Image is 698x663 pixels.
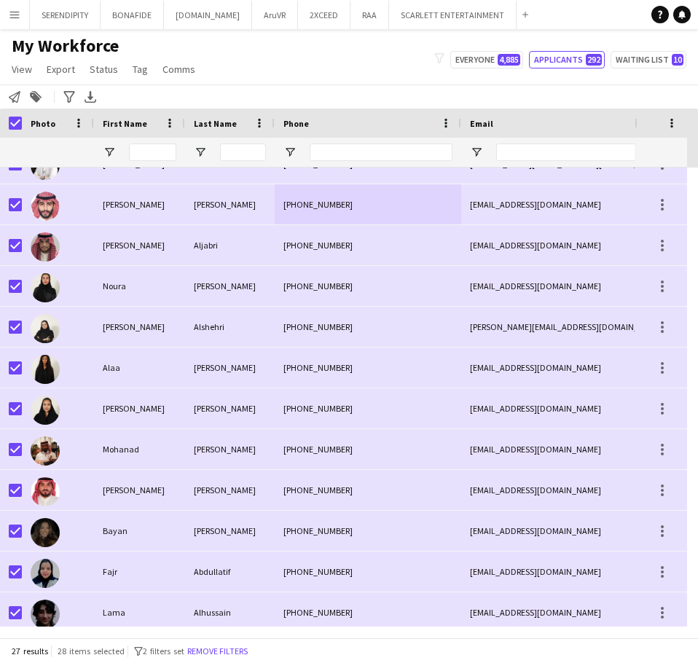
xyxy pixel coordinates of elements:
[94,470,185,510] div: [PERSON_NAME]
[94,348,185,388] div: Alaa
[470,146,483,159] button: Open Filter Menu
[31,314,60,343] img: Reuof Alshehri
[498,54,520,66] span: 4,885
[283,146,297,159] button: Open Filter Menu
[194,146,207,159] button: Open Filter Menu
[586,54,602,66] span: 292
[283,118,309,129] span: Phone
[164,1,252,29] button: [DOMAIN_NAME]
[31,559,60,588] img: Fajr Abdullatif
[184,643,251,659] button: Remove filters
[31,600,60,629] img: Lama Alhussain
[275,470,461,510] div: [PHONE_NUMBER]
[94,225,185,265] div: [PERSON_NAME]
[298,1,350,29] button: 2XCEED
[133,63,148,76] span: Tag
[275,388,461,428] div: [PHONE_NUMBER]
[185,429,275,469] div: [PERSON_NAME]
[41,60,81,79] a: Export
[31,396,60,425] img: Fawzia Mustafa
[103,118,147,129] span: First Name
[470,118,493,129] span: Email
[31,355,60,384] img: Alaa Al jasser
[94,388,185,428] div: [PERSON_NAME]
[275,184,461,224] div: [PHONE_NUMBER]
[31,232,60,262] img: Khalid Aljabri
[275,592,461,632] div: [PHONE_NUMBER]
[672,54,683,66] span: 10
[31,118,55,129] span: Photo
[185,348,275,388] div: [PERSON_NAME]
[94,429,185,469] div: Mohanad
[275,266,461,306] div: [PHONE_NUMBER]
[31,477,60,506] img: Abdelrhman Mohammed
[194,118,237,129] span: Last Name
[60,88,78,106] app-action-btn: Advanced filters
[157,60,201,79] a: Comms
[310,144,452,161] input: Phone Filter Input
[6,88,23,106] app-action-btn: Notify workforce
[101,1,164,29] button: BONAFIDE
[47,63,75,76] span: Export
[27,88,44,106] app-action-btn: Add to tag
[275,552,461,592] div: [PHONE_NUMBER]
[275,429,461,469] div: [PHONE_NUMBER]
[30,1,101,29] button: SERENDIPITY
[94,592,185,632] div: Lama
[185,266,275,306] div: [PERSON_NAME]
[185,225,275,265] div: Aljabri
[143,646,184,656] span: 2 filters set
[350,1,389,29] button: RAA
[529,51,605,68] button: Applicants292
[94,184,185,224] div: [PERSON_NAME]
[450,51,523,68] button: Everyone4,885
[185,592,275,632] div: Alhussain
[94,307,185,347] div: [PERSON_NAME]
[90,63,118,76] span: Status
[12,63,32,76] span: View
[611,51,686,68] button: Waiting list10
[275,511,461,551] div: [PHONE_NUMBER]
[129,144,176,161] input: First Name Filter Input
[127,60,154,79] a: Tag
[31,518,60,547] img: Bayan Omer
[185,307,275,347] div: Alshehri
[185,470,275,510] div: [PERSON_NAME]
[185,511,275,551] div: [PERSON_NAME]
[185,388,275,428] div: [PERSON_NAME]
[275,307,461,347] div: [PHONE_NUMBER]
[162,63,195,76] span: Comms
[275,225,461,265] div: [PHONE_NUMBER]
[82,88,99,106] app-action-btn: Export XLSX
[252,1,298,29] button: AruVR
[389,1,517,29] button: SCARLETT ENTERTAINMENT
[94,552,185,592] div: Fajr
[94,511,185,551] div: Bayan
[31,273,60,302] img: Noura Alsubaie
[31,192,60,221] img: Abdulaziz Saleh
[12,35,119,57] span: My Workforce
[103,146,116,159] button: Open Filter Menu
[31,436,60,466] img: Mohanad Alzahrani
[6,60,38,79] a: View
[58,646,125,656] span: 28 items selected
[84,60,124,79] a: Status
[94,266,185,306] div: Noura
[275,348,461,388] div: [PHONE_NUMBER]
[185,184,275,224] div: [PERSON_NAME]
[220,144,266,161] input: Last Name Filter Input
[185,552,275,592] div: Abdullatif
